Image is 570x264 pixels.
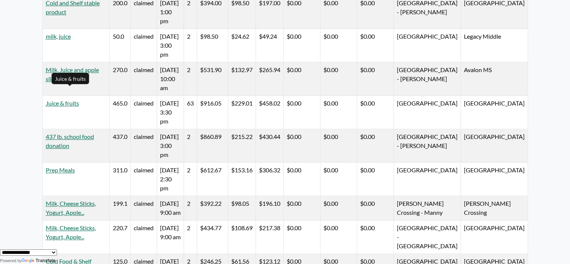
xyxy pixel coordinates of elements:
[283,96,320,129] td: $0.00
[22,258,36,264] img: Google Translate
[197,196,228,220] td: $392.22
[283,163,320,196] td: $0.00
[357,196,393,220] td: $0.00
[157,163,184,196] td: [DATE] 2:30 pm
[46,66,99,82] a: Milk, Juice and apple slices
[22,258,55,263] a: Translate
[320,129,357,163] td: $0.00
[393,29,461,62] td: [GEOGRAPHIC_DATA]
[197,29,228,62] td: $98.50
[109,196,130,220] td: 199.1
[283,129,320,163] td: $0.00
[184,163,197,196] td: 2
[256,29,283,62] td: $49.24
[197,62,228,96] td: $531.90
[109,96,130,129] td: 465.0
[157,196,184,220] td: [DATE] 9:00 am
[320,29,357,62] td: $0.00
[46,224,96,240] a: Milk, Cheese Sticks, Yogurt, Apple...
[46,33,71,40] a: milk, juice
[461,163,528,196] td: [GEOGRAPHIC_DATA]
[130,29,157,62] td: claimed
[283,62,320,96] td: $0.00
[283,29,320,62] td: $0.00
[130,62,157,96] td: claimed
[461,62,528,96] td: Avalon MS
[283,196,320,220] td: $0.00
[197,96,228,129] td: $916.05
[320,196,357,220] td: $0.00
[357,129,393,163] td: $0.00
[109,62,130,96] td: 270.0
[184,62,197,96] td: 2
[228,220,256,254] td: $108.69
[461,129,528,163] td: [GEOGRAPHIC_DATA]
[256,163,283,196] td: $306.32
[283,220,320,254] td: $0.00
[256,62,283,96] td: $265.94
[130,129,157,163] td: claimed
[461,96,528,129] td: [GEOGRAPHIC_DATA]
[184,196,197,220] td: 2
[157,29,184,62] td: [DATE] 3:00 pm
[357,163,393,196] td: $0.00
[357,96,393,129] td: $0.00
[461,29,528,62] td: Legacy Middle
[320,220,357,254] td: $0.00
[184,29,197,62] td: 2
[357,29,393,62] td: $0.00
[46,166,75,173] a: Prep Meals
[46,100,79,107] a: Juice & fruits
[320,163,357,196] td: $0.00
[256,129,283,163] td: $430.44
[184,220,197,254] td: 2
[393,163,461,196] td: [GEOGRAPHIC_DATA]
[228,196,256,220] td: $98.05
[52,73,89,84] div: Juice & fruits
[157,220,184,254] td: [DATE] 9:00 am
[228,129,256,163] td: $215.22
[357,220,393,254] td: $0.00
[461,220,528,254] td: [GEOGRAPHIC_DATA]
[228,62,256,96] td: $132.97
[357,62,393,96] td: $0.00
[109,29,130,62] td: 50.0
[197,163,228,196] td: $612.67
[256,220,283,254] td: $217.38
[46,200,96,216] a: Milk, Cheese Sticks, Yogurt, Apple...
[109,129,130,163] td: 437.0
[197,129,228,163] td: $860.89
[461,196,528,220] td: [PERSON_NAME] Crossing
[256,196,283,220] td: $196.10
[130,163,157,196] td: claimed
[228,29,256,62] td: $24.62
[197,220,228,254] td: $434.77
[320,96,357,129] td: $0.00
[256,96,283,129] td: $458.02
[109,220,130,254] td: 220.7
[130,220,157,254] td: claimed
[184,129,197,163] td: 2
[157,62,184,96] td: [DATE] 10:00 am
[228,96,256,129] td: $229.01
[46,133,94,149] a: 437 lb. school food donation
[393,62,461,96] td: [GEOGRAPHIC_DATA] - [PERSON_NAME]
[109,163,130,196] td: 311.0
[393,129,461,163] td: [GEOGRAPHIC_DATA] - [PERSON_NAME]
[157,96,184,129] td: [DATE] 3:30 pm
[157,129,184,163] td: [DATE] 3:00 pm
[130,196,157,220] td: claimed
[393,220,461,254] td: [GEOGRAPHIC_DATA] - [GEOGRAPHIC_DATA]
[130,96,157,129] td: claimed
[184,96,197,129] td: 63
[320,62,357,96] td: $0.00
[393,96,461,129] td: [GEOGRAPHIC_DATA]
[228,163,256,196] td: $153.16
[393,196,461,220] td: [PERSON_NAME] Crossing - Manny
